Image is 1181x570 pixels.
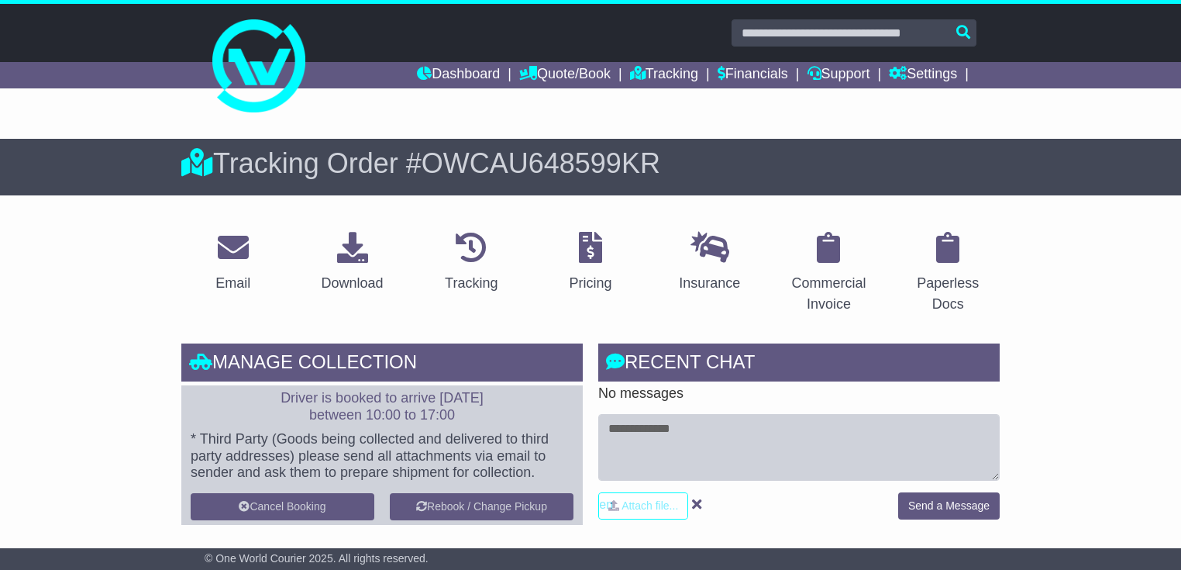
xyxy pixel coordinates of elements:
div: RECENT CHAT [598,344,1000,385]
span: © One World Courier 2025. All rights reserved. [205,552,429,565]
a: Paperless Docs [896,226,1000,320]
div: Tracking [445,273,498,294]
a: Financials [718,62,788,88]
p: Driver is booked to arrive [DATE] between 10:00 to 17:00 [191,390,573,423]
p: * Third Party (Goods being collected and delivered to third party addresses) please send all atta... [191,431,573,482]
div: Download [322,273,384,294]
a: Download [312,226,394,299]
div: Paperless Docs [906,273,990,315]
div: Tracking Order # [181,147,1000,180]
a: Support [807,62,870,88]
button: Cancel Booking [191,493,374,520]
p: No messages [598,385,1000,402]
div: Email [215,273,250,294]
a: Email [205,226,260,299]
a: Pricing [560,226,622,299]
a: Settings [889,62,957,88]
a: Tracking [630,62,698,88]
a: Commercial Invoice [777,226,881,320]
div: Commercial Invoice [787,273,871,315]
a: Tracking [435,226,508,299]
span: OWCAU648599KR [422,147,660,179]
div: Pricing [570,273,612,294]
button: Send a Message [898,492,1000,520]
button: Rebook / Change Pickup [390,493,573,520]
a: Insurance [669,226,750,299]
div: Manage collection [181,344,583,385]
a: Quote/Book [519,62,611,88]
a: Dashboard [417,62,500,88]
div: Insurance [679,273,740,294]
